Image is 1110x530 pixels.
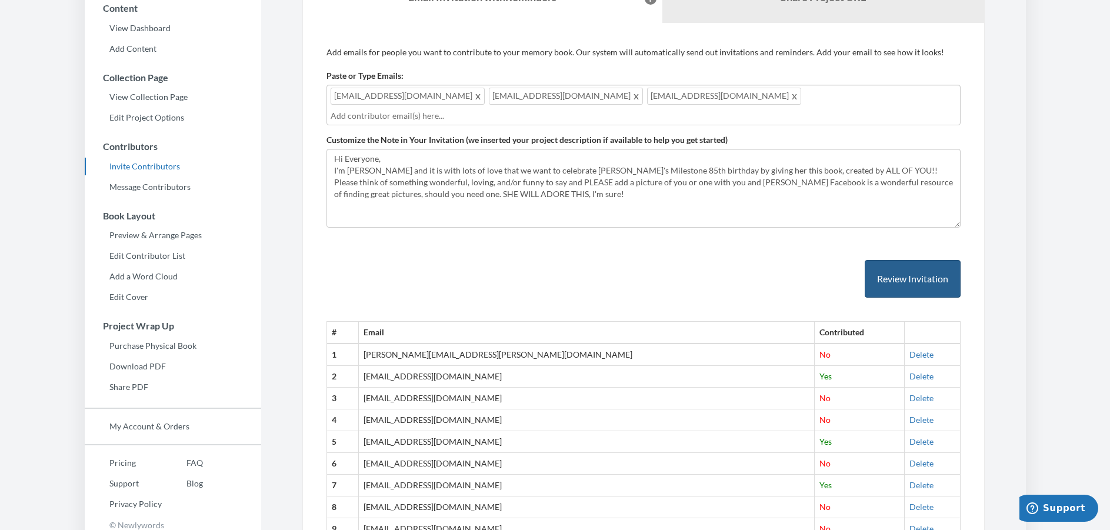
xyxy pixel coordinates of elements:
[909,502,934,512] a: Delete
[162,454,203,472] a: FAQ
[326,70,404,82] label: Paste or Type Emails:
[819,502,831,512] span: No
[85,268,261,285] a: Add a Word Cloud
[326,431,358,453] th: 5
[85,19,261,37] a: View Dashboard
[85,211,261,221] h3: Book Layout
[85,158,261,175] a: Invite Contributors
[326,149,961,228] textarea: Hi Everyone, I'm [PERSON_NAME] and it is with lots of love that we want to celebrate [PERSON_NAME...
[819,371,832,381] span: Yes
[909,480,934,490] a: Delete
[326,409,358,431] th: 4
[326,496,358,518] th: 8
[326,453,358,475] th: 6
[815,322,904,344] th: Contributed
[331,109,954,122] input: Add contributor email(s) here...
[85,178,261,196] a: Message Contributors
[85,495,162,513] a: Privacy Policy
[326,388,358,409] th: 3
[85,109,261,126] a: Edit Project Options
[909,436,934,446] a: Delete
[358,322,815,344] th: Email
[326,46,961,58] p: Add emails for people you want to contribute to your memory book. Our system will automatically s...
[358,366,815,388] td: [EMAIL_ADDRESS][DOMAIN_NAME]
[85,337,261,355] a: Purchase Physical Book
[819,393,831,403] span: No
[85,475,162,492] a: Support
[909,415,934,425] a: Delete
[909,371,934,381] a: Delete
[85,321,261,331] h3: Project Wrap Up
[85,358,261,375] a: Download PDF
[489,88,643,105] span: [EMAIL_ADDRESS][DOMAIN_NAME]
[819,349,831,359] span: No
[85,72,261,83] h3: Collection Page
[85,40,261,58] a: Add Content
[358,453,815,475] td: [EMAIL_ADDRESS][DOMAIN_NAME]
[819,415,831,425] span: No
[331,88,485,105] span: [EMAIL_ADDRESS][DOMAIN_NAME]
[909,393,934,403] a: Delete
[85,247,261,265] a: Edit Contributor List
[85,3,261,14] h3: Content
[162,475,203,492] a: Blog
[85,454,162,472] a: Pricing
[326,344,358,365] th: 1
[358,344,815,365] td: [PERSON_NAME][EMAIL_ADDRESS][PERSON_NAME][DOMAIN_NAME]
[85,88,261,106] a: View Collection Page
[85,418,261,435] a: My Account & Orders
[909,349,934,359] a: Delete
[85,226,261,244] a: Preview & Arrange Pages
[819,436,832,446] span: Yes
[819,480,832,490] span: Yes
[358,475,815,496] td: [EMAIL_ADDRESS][DOMAIN_NAME]
[326,322,358,344] th: #
[358,409,815,431] td: [EMAIL_ADDRESS][DOMAIN_NAME]
[358,431,815,453] td: [EMAIL_ADDRESS][DOMAIN_NAME]
[909,458,934,468] a: Delete
[647,88,801,105] span: [EMAIL_ADDRESS][DOMAIN_NAME]
[85,378,261,396] a: Share PDF
[1019,495,1098,524] iframe: Opens a widget where you can chat to one of our agents
[865,260,961,298] button: Review Invitation
[326,475,358,496] th: 7
[819,458,831,468] span: No
[85,141,261,152] h3: Contributors
[326,366,358,388] th: 2
[326,134,728,146] label: Customize the Note in Your Invitation (we inserted your project description if available to help ...
[358,388,815,409] td: [EMAIL_ADDRESS][DOMAIN_NAME]
[85,288,261,306] a: Edit Cover
[358,496,815,518] td: [EMAIL_ADDRESS][DOMAIN_NAME]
